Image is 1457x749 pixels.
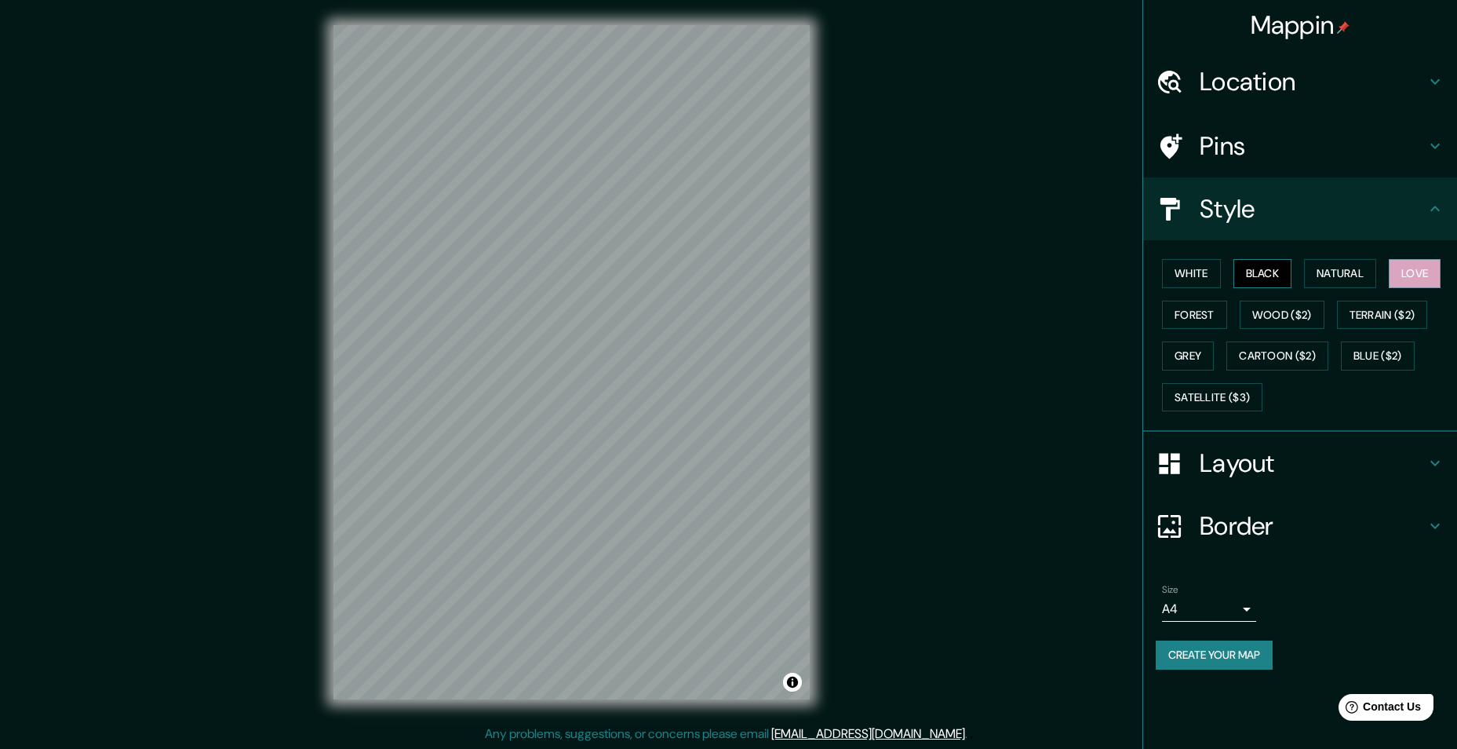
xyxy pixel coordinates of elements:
h4: Border [1200,510,1426,542]
h4: Location [1200,66,1426,97]
div: Location [1143,50,1457,113]
button: Grey [1162,342,1214,371]
div: Layout [1143,432,1457,495]
button: Natural [1304,259,1376,288]
h4: Pins [1200,130,1426,162]
button: Love [1389,259,1441,288]
label: Size [1162,583,1178,597]
button: Terrain ($2) [1337,301,1428,330]
div: A4 [1162,597,1256,622]
iframe: Help widget launcher [1317,688,1440,732]
h4: Mappin [1251,9,1350,41]
canvas: Map [333,25,810,700]
a: [EMAIL_ADDRESS][DOMAIN_NAME] [771,725,965,742]
div: . [967,725,970,744]
div: Border [1143,495,1457,557]
button: Satellite ($3) [1162,383,1262,412]
h4: Style [1200,193,1426,225]
button: White [1162,259,1221,288]
div: Style [1143,177,1457,240]
p: Any problems, suggestions, or concerns please email . [485,725,967,744]
button: Create your map [1156,641,1273,670]
div: Pins [1143,115,1457,177]
button: Cartoon ($2) [1226,342,1328,371]
button: Forest [1162,301,1227,330]
button: Toggle attribution [783,673,802,692]
button: Blue ($2) [1341,342,1415,371]
button: Wood ($2) [1240,301,1324,330]
button: Black [1233,259,1292,288]
h4: Layout [1200,448,1426,479]
img: pin-icon.png [1337,21,1350,34]
div: . [970,725,973,744]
